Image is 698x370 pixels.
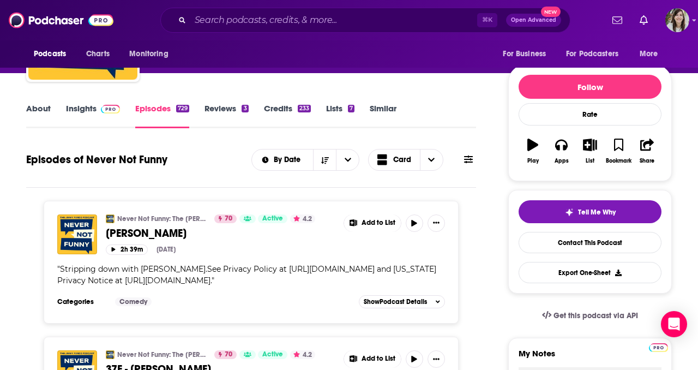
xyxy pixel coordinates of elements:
div: Open Intercom Messenger [661,311,687,337]
a: Contact This Podcast [519,232,661,253]
a: Credits233 [264,103,311,128]
a: 70 [214,350,237,359]
div: Share [640,158,654,164]
div: 7 [348,105,354,112]
img: Podchaser Pro [649,343,668,352]
span: Show Podcast Details [364,298,427,306]
h3: Categories [57,297,106,306]
div: 233 [298,105,311,112]
div: Apps [555,158,569,164]
button: ShowPodcast Details [359,295,445,308]
div: Search podcasts, credits, & more... [160,8,570,33]
button: open menu [252,156,314,164]
img: tell me why sparkle [565,208,574,217]
button: Show More Button [428,350,445,368]
a: Never Not Funny: The [PERSON_NAME] Podcast [117,350,207,359]
span: Logged in as devinandrade [665,8,689,32]
span: 70 [225,349,232,360]
img: Never Not Funny: The Jimmy Pardo Podcast [106,350,115,359]
img: Podchaser Pro [101,105,120,114]
a: Reviews3 [204,103,248,128]
button: Share [633,132,661,171]
img: Never Not Funny: The Jimmy Pardo Podcast [106,214,115,223]
button: open menu [559,44,634,64]
button: Apps [547,132,575,171]
button: Open AdvancedNew [506,14,561,27]
span: [PERSON_NAME] [106,226,186,240]
span: Active [262,213,283,224]
span: Get this podcast via API [553,311,638,320]
button: open menu [122,44,182,64]
button: open menu [26,44,80,64]
a: [PERSON_NAME] [106,226,336,240]
div: Bookmark [606,158,631,164]
button: Export One-Sheet [519,262,661,283]
span: Stripping down with [PERSON_NAME].See Privacy Policy at [URL][DOMAIN_NAME] and [US_STATE] Privacy... [57,264,436,285]
span: Add to List [362,355,395,363]
span: Monitoring [129,46,168,62]
span: Podcasts [34,46,66,62]
a: Show notifications dropdown [608,11,627,29]
button: 2h 39m [106,244,148,255]
span: By Date [274,156,304,164]
div: Rate [519,103,661,126]
h2: Choose List sort [251,149,360,171]
label: My Notes [519,348,661,367]
span: Tell Me Why [578,208,616,217]
h1: Episodes of Never Not Funny [26,153,167,166]
a: Active [258,214,287,223]
span: For Business [503,46,546,62]
img: Regan Burns [57,214,97,254]
button: 4.2 [290,214,315,223]
button: Show profile menu [665,8,689,32]
div: Play [527,158,539,164]
span: Open Advanced [511,17,556,23]
img: User Profile [665,8,689,32]
span: ⌘ K [477,13,497,27]
button: Show More Button [344,214,401,232]
span: New [541,7,561,17]
button: open menu [632,44,672,64]
span: Active [262,349,283,360]
a: About [26,103,51,128]
a: Pro website [649,342,668,352]
a: InsightsPodchaser Pro [66,103,120,128]
span: 70 [225,213,232,224]
button: List [576,132,604,171]
span: " " [57,264,436,285]
span: For Podcasters [566,46,618,62]
span: Add to List [362,219,395,227]
a: Similar [370,103,396,128]
span: Charts [86,46,110,62]
div: List [586,158,594,164]
a: Get this podcast via API [533,302,647,329]
div: 3 [242,105,248,112]
a: Episodes729 [135,103,189,128]
button: Bookmark [604,132,633,171]
button: Play [519,132,547,171]
button: Show More Button [344,350,401,368]
a: Show notifications dropdown [635,11,652,29]
button: 4.2 [290,350,315,359]
div: [DATE] [157,246,176,253]
a: Active [258,350,287,359]
span: More [640,46,658,62]
button: Follow [519,75,661,99]
button: Choose View [368,149,443,171]
button: open menu [336,150,359,170]
button: tell me why sparkleTell Me Why [519,200,661,223]
a: Lists7 [326,103,354,128]
input: Search podcasts, credits, & more... [190,11,477,29]
button: Show More Button [428,214,445,232]
a: Charts [79,44,116,64]
div: 729 [176,105,189,112]
button: open menu [495,44,559,64]
img: Podchaser - Follow, Share and Rate Podcasts [9,10,113,31]
a: 70 [214,214,237,223]
button: Sort Direction [313,150,336,170]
